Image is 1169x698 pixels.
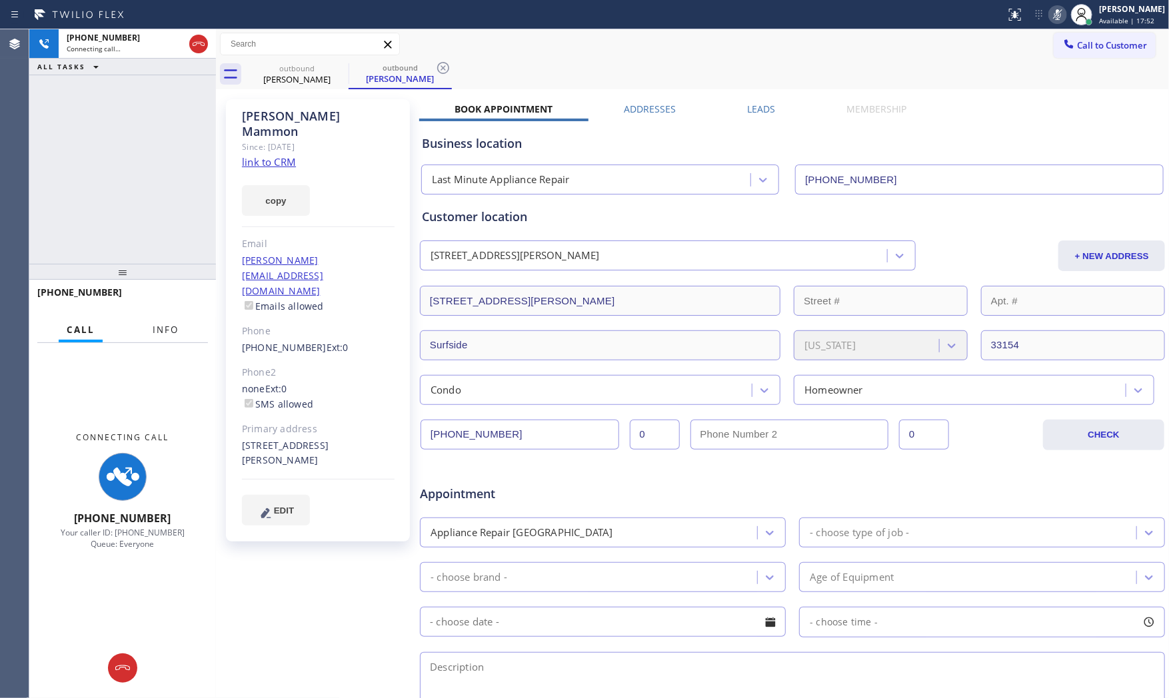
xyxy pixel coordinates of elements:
button: Mute [1048,5,1067,24]
span: - choose time - [810,615,878,628]
button: Hang up [108,653,137,683]
div: [STREET_ADDRESS][PERSON_NAME] [242,438,395,469]
input: Street # [794,286,968,316]
span: Appointment [420,485,666,503]
span: Info [153,324,179,336]
a: [PHONE_NUMBER] [242,341,327,354]
label: Membership [846,103,906,115]
div: [STREET_ADDRESS][PERSON_NAME] [431,248,600,264]
input: Phone Number 2 [690,420,889,450]
label: Addresses [624,103,676,115]
div: [PERSON_NAME] Mammon [242,109,395,139]
label: Emails allowed [242,300,324,312]
input: Emails allowed [245,301,253,310]
div: - choose brand - [431,569,507,585]
div: none [242,382,395,412]
span: [PHONE_NUMBER] [75,511,171,525]
div: Michael Mammon [350,59,451,88]
div: Appliance Repair [GEOGRAPHIC_DATA] [431,525,613,540]
button: EDIT [242,495,310,525]
button: Hang up [189,35,208,53]
input: City [420,330,780,360]
a: [PERSON_NAME][EMAIL_ADDRESS][DOMAIN_NAME] [242,254,323,297]
input: SMS allowed [245,399,253,408]
input: ZIP [981,330,1166,360]
label: SMS allowed [242,398,313,410]
div: Since: [DATE] [242,139,395,155]
div: [PERSON_NAME] [1099,3,1165,15]
span: [PHONE_NUMBER] [67,32,140,43]
span: Connecting Call [77,432,169,443]
label: Book Appointment [455,103,553,115]
span: Connecting call… [67,44,121,53]
span: Available | 17:52 [1099,16,1154,25]
div: [PERSON_NAME] [247,73,347,85]
div: Business location [422,135,1163,153]
input: Ext. [630,420,680,450]
input: Search [221,33,399,55]
button: ALL TASKS [29,59,112,75]
div: [PERSON_NAME] [350,73,451,85]
input: - choose date - [420,607,786,637]
div: Last Minute Appliance Repair [432,173,570,188]
input: Phone Number [795,165,1164,194]
div: Primary address [242,422,395,437]
div: Condo [431,382,461,398]
div: outbound [350,63,451,73]
div: Phone2 [242,365,395,380]
div: Customer location [422,208,1163,226]
a: link to CRM [242,155,296,169]
div: Age of Equipment [810,569,894,585]
div: Phone [242,324,395,339]
button: Call to Customer [1054,33,1156,58]
input: Phone Number [421,420,619,450]
div: Michael Mammon [247,59,347,89]
button: Call [59,317,103,343]
span: Call [67,324,95,336]
button: + NEW ADDRESS [1058,240,1165,271]
button: copy [242,185,310,216]
label: Leads [747,103,775,115]
span: [PHONE_NUMBER] [37,286,122,298]
span: Ext: 0 [327,341,349,354]
span: Ext: 0 [265,382,287,395]
input: Ext. 2 [899,420,949,450]
span: ALL TASKS [37,62,85,71]
div: outbound [247,63,347,73]
button: CHECK [1043,420,1165,450]
span: EDIT [274,506,294,516]
span: Call to Customer [1077,39,1147,51]
span: Your caller ID: [PHONE_NUMBER] Queue: Everyone [61,527,185,549]
div: Homeowner [804,382,863,398]
button: Info [145,317,187,343]
input: Address [420,286,780,316]
div: - choose type of job - [810,525,909,540]
input: Apt. # [981,286,1166,316]
div: Email [242,236,395,252]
